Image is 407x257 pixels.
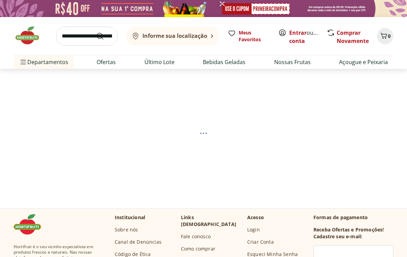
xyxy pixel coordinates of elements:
a: Meus Favoritos [228,29,270,43]
p: Acesso [247,214,264,221]
p: Institucional [115,214,145,221]
input: search [56,27,118,46]
a: Comprar Novamente [337,29,369,45]
a: Como comprar [181,245,215,252]
button: Submit Search [96,32,112,40]
a: Açougue e Peixaria [339,58,388,66]
a: Sobre nós [115,226,138,233]
a: Canal de Denúncias [115,239,162,245]
a: Criar Conta [247,239,274,245]
a: Ofertas [97,58,116,66]
p: Formas de pagamento [313,214,393,221]
a: Último Lote [144,58,174,66]
a: Bebidas Geladas [203,58,245,66]
button: Carrinho [377,28,393,44]
img: Hortifruti [14,214,48,235]
a: Entrar [289,29,307,36]
a: Criar conta [289,29,327,45]
b: Informe sua localização [142,32,207,40]
h3: Receba Ofertas e Promoções! [313,226,384,233]
span: Meus Favoritos [239,29,270,43]
a: Fale conosco [181,233,211,240]
a: Login [247,226,260,233]
h3: Cadastre seu e-mail: [313,233,362,240]
button: Informe sua localização [126,27,220,46]
span: 0 [388,33,391,39]
a: Nossas Frutas [274,58,311,66]
span: ou [289,29,320,45]
p: Links [DEMOGRAPHIC_DATA] [181,214,242,228]
button: Menu [19,54,27,70]
span: Departamentos [19,54,68,70]
img: Hortifruti [14,25,48,46]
